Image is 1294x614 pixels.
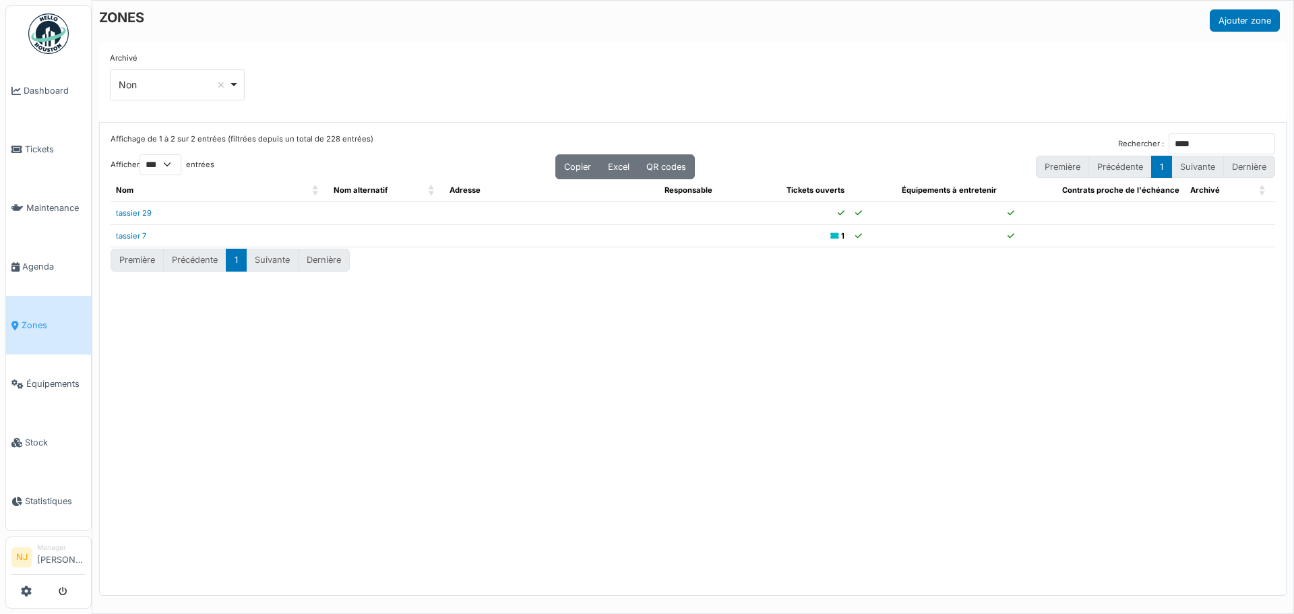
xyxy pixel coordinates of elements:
span: Nom [116,185,133,195]
span: Tickets ouverts [787,185,844,195]
select: Afficherentrées [140,154,181,175]
li: [PERSON_NAME] [37,543,86,572]
label: Rechercher : [1118,138,1164,150]
div: Manager [37,543,86,553]
span: Archivé [1190,185,1220,195]
a: Agenda [6,237,91,296]
span: Contrats proche de l'échéance [1062,185,1179,195]
span: Statistiques [25,495,86,508]
button: Remove item: 'false' [214,78,228,92]
a: Équipements [6,355,91,413]
nav: pagination [111,249,350,271]
b: 1 [841,231,844,241]
a: Stock [6,413,91,472]
button: Excel [599,154,638,179]
a: Tickets [6,120,91,179]
span: Maintenance [26,202,86,214]
span: Nom alternatif [334,185,388,195]
a: Maintenance [6,179,91,237]
li: NJ [11,547,32,567]
button: Copier [555,154,600,179]
button: Ajouter zone [1210,9,1280,32]
span: Zones [22,319,86,332]
span: Dashboard [24,84,86,97]
label: Archivé [110,53,137,64]
a: Zones [6,296,91,355]
button: 1 [1151,156,1172,178]
span: Archivé: Activate to sort [1259,179,1267,202]
span: Adresse [450,185,481,195]
a: Statistiques [6,472,91,530]
span: Excel [608,162,629,172]
span: Nom alternatif: Activate to sort [428,179,436,202]
span: Agenda [22,260,86,273]
button: QR codes [638,154,695,179]
a: tassier 7 [116,231,146,241]
span: QR codes [646,162,686,172]
span: Équipements [26,377,86,390]
span: Tickets [25,143,86,156]
a: Dashboard [6,61,91,120]
span: Stock [25,436,86,449]
div: Non [119,78,228,92]
span: Copier [564,162,591,172]
span: Nom: Activate to sort [312,179,320,202]
span: Responsable [665,185,712,195]
span: Équipements à entretenir [902,185,997,195]
h6: ZONES [99,9,144,26]
img: Badge_color-CXgf-gQk.svg [28,13,69,54]
nav: pagination [1036,156,1275,178]
a: tassier 29 [116,208,152,218]
div: Affichage de 1 à 2 sur 2 entrées (filtrées depuis un total de 228 entrées) [111,133,373,154]
a: NJ Manager[PERSON_NAME] [11,543,86,575]
label: Afficher entrées [111,154,214,175]
button: 1 [226,249,247,271]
